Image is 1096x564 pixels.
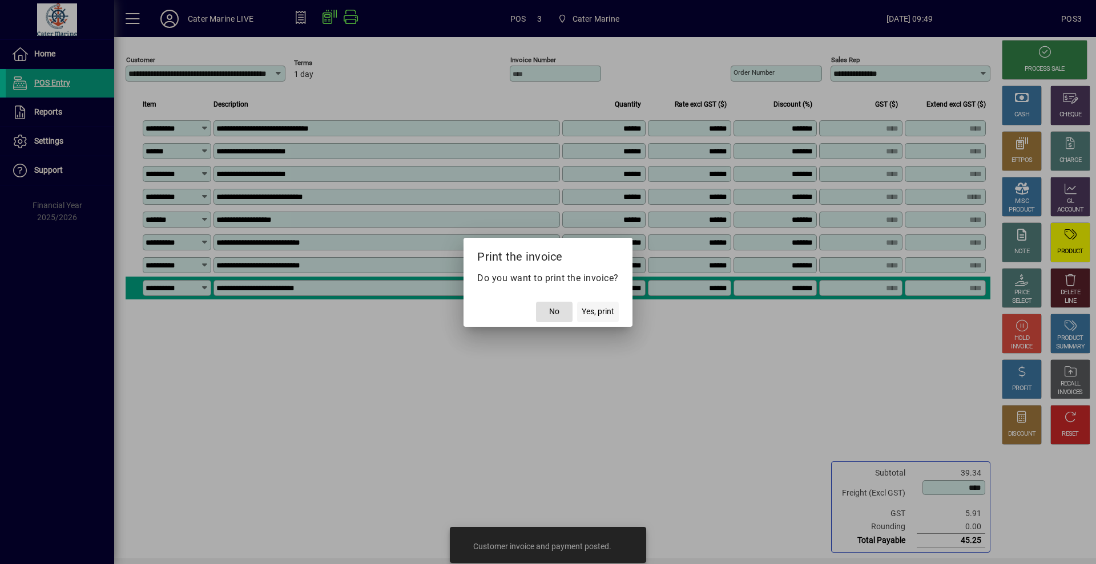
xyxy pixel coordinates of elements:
p: Do you want to print the invoice? [477,271,619,285]
button: No [536,302,573,322]
span: Yes, print [582,306,614,318]
h2: Print the invoice [464,238,632,271]
span: No [549,306,559,318]
button: Yes, print [577,302,619,322]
